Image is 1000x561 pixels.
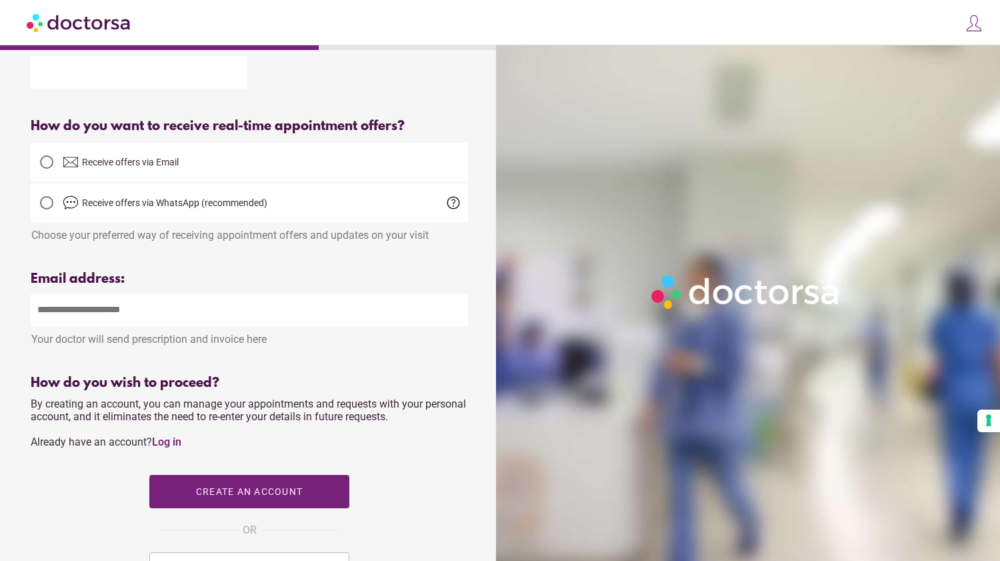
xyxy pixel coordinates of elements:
[31,222,468,241] div: Choose your preferred way of receiving appointment offers and updates on your visit
[152,436,181,448] a: Log in
[82,157,179,167] span: Receive offers via Email
[646,269,846,314] img: Logo-Doctorsa-trans-White-partial-flat.png
[63,154,79,170] img: email
[27,7,132,37] img: Doctorsa.com
[977,410,1000,432] button: Your consent preferences for tracking technologies
[82,197,267,208] span: Receive offers via WhatsApp (recommended)
[31,326,468,346] div: Your doctor will send prescription and invoice here
[31,119,468,134] div: How do you want to receive real-time appointment offers?
[149,475,349,508] button: Create an account
[445,195,461,211] span: help
[243,522,257,539] span: OR
[31,376,468,391] div: How do you wish to proceed?
[31,271,468,287] div: Email address:
[965,14,983,33] img: icons8-customer-100.png
[63,195,79,211] img: chat
[196,486,303,497] span: Create an account
[31,398,466,448] span: By creating an account, you can manage your appointments and requests with your personal account,...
